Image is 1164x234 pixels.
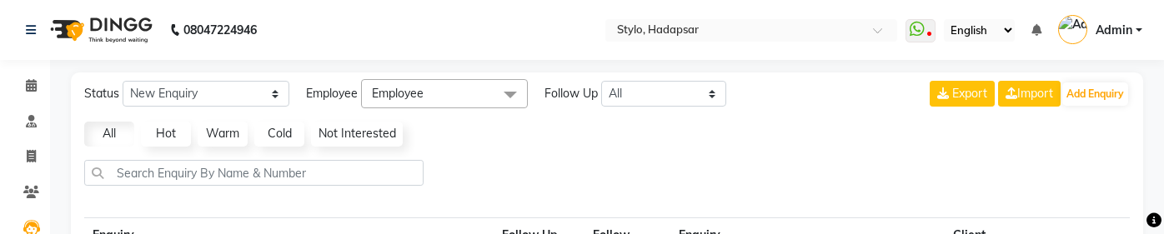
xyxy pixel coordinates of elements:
a: Warm [198,122,248,147]
span: Admin [1096,22,1132,39]
span: Employee [372,86,424,101]
a: Not Interested [311,122,403,147]
span: Export [952,86,987,101]
img: logo [43,7,157,53]
span: Follow Up [544,85,598,102]
span: Status [84,85,119,102]
img: Admin [1058,15,1087,44]
a: Import [998,81,1061,107]
b: 08047224946 [183,7,257,53]
button: Add Enquiry [1062,82,1128,106]
a: All [84,122,134,147]
span: Employee [306,85,358,102]
a: Hot [141,122,191,147]
button: Export [930,81,995,107]
input: Search Enquiry By Name & Number [84,160,424,186]
a: Cold [254,122,304,147]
